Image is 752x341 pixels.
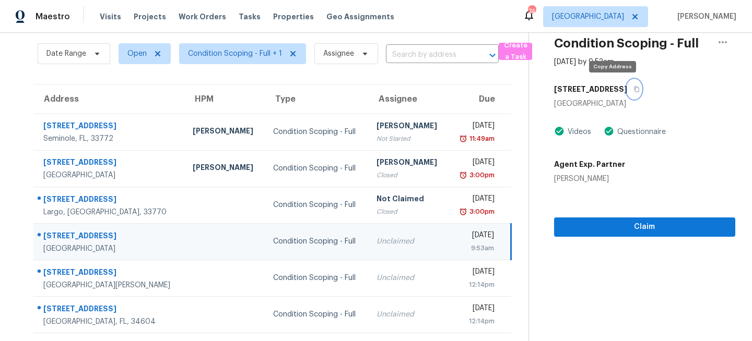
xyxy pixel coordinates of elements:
[273,11,314,22] span: Properties
[457,230,494,243] div: [DATE]
[457,243,494,253] div: 9:53am
[33,84,184,114] th: Address
[554,84,627,94] h5: [STREET_ADDRESS]
[614,127,666,137] div: Questionnaire
[46,48,86,59] span: Date Range
[377,273,440,283] div: Unclaimed
[377,309,440,320] div: Unclaimed
[179,11,226,22] span: Work Orders
[43,120,176,133] div: [STREET_ADDRESS]
[562,221,727,234] span: Claim
[377,170,440,180] div: Closed
[193,162,256,175] div: [PERSON_NAME]
[43,194,176,207] div: [STREET_ADDRESS]
[323,48,354,59] span: Assignee
[368,84,449,114] th: Assignee
[499,43,532,60] button: Create a Task
[386,47,469,63] input: Search by address
[554,57,614,67] div: [DATE] by 9:53am
[43,316,176,327] div: [GEOGRAPHIC_DATA], FL, 34604
[377,236,440,247] div: Unclaimed
[36,11,70,22] span: Maestro
[43,280,176,290] div: [GEOGRAPHIC_DATA][PERSON_NAME]
[239,13,261,20] span: Tasks
[554,217,735,237] button: Claim
[377,120,440,133] div: [PERSON_NAME]
[377,157,440,170] div: [PERSON_NAME]
[43,133,176,144] div: Seminole, FL, 33772
[528,6,535,17] div: 74
[673,11,736,22] span: [PERSON_NAME]
[273,163,360,174] div: Condition Scoping - Full
[377,133,440,144] div: Not Started
[188,48,282,59] span: Condition Scoping - Full + 1
[457,157,495,170] div: [DATE]
[552,11,624,22] span: [GEOGRAPHIC_DATA]
[554,38,699,48] h2: Condition Scoping - Full
[43,267,176,280] div: [STREET_ADDRESS]
[43,243,176,254] div: [GEOGRAPHIC_DATA]
[467,133,495,144] div: 11:49am
[457,303,495,316] div: [DATE]
[459,170,467,180] img: Overdue Alarm Icon
[457,120,495,133] div: [DATE]
[100,11,121,22] span: Visits
[449,84,511,114] th: Due
[43,170,176,180] div: [GEOGRAPHIC_DATA]
[485,48,500,63] button: Open
[43,157,176,170] div: [STREET_ADDRESS]
[457,266,495,279] div: [DATE]
[554,99,735,109] div: [GEOGRAPHIC_DATA]
[604,126,614,137] img: Artifact Present Icon
[184,84,265,114] th: HPM
[265,84,368,114] th: Type
[273,127,360,137] div: Condition Scoping - Full
[326,11,394,22] span: Geo Assignments
[377,193,440,206] div: Not Claimed
[273,200,360,210] div: Condition Scoping - Full
[377,206,440,217] div: Closed
[273,236,360,247] div: Condition Scoping - Full
[134,11,166,22] span: Projects
[554,174,625,184] div: [PERSON_NAME]
[43,303,176,316] div: [STREET_ADDRESS]
[504,40,527,64] span: Create a Task
[43,207,176,217] div: Largo, [GEOGRAPHIC_DATA], 33770
[193,126,256,139] div: [PERSON_NAME]
[273,273,360,283] div: Condition Scoping - Full
[467,170,495,180] div: 3:00pm
[554,159,625,169] h5: Agent Exp. Partner
[43,230,176,243] div: [STREET_ADDRESS]
[565,127,591,137] div: Videos
[459,133,467,144] img: Overdue Alarm Icon
[457,316,495,326] div: 12:14pm
[127,48,147,59] span: Open
[554,126,565,137] img: Artifact Present Icon
[457,193,495,206] div: [DATE]
[273,309,360,320] div: Condition Scoping - Full
[467,206,495,217] div: 3:00pm
[457,279,495,290] div: 12:14pm
[459,206,467,217] img: Overdue Alarm Icon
